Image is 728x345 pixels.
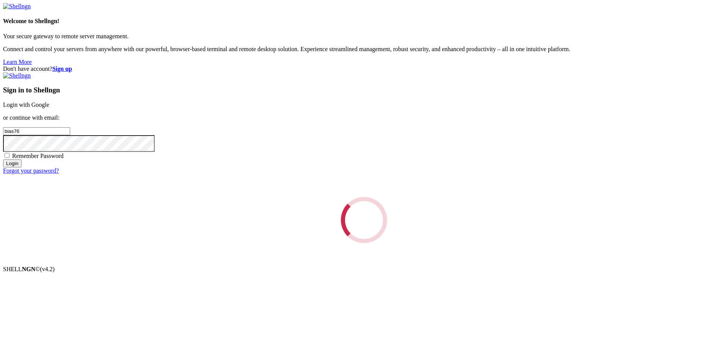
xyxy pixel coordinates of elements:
span: 4.2.0 [40,266,55,272]
input: Remember Password [5,153,9,158]
a: Forgot your password? [3,167,59,174]
a: Sign up [52,66,72,72]
p: or continue with email: [3,114,725,121]
p: Your secure gateway to remote server management. [3,33,725,40]
img: Shellngn [3,3,31,10]
img: Shellngn [3,72,31,79]
span: Remember Password [12,153,64,159]
div: Don't have account? [3,66,725,72]
span: SHELL © [3,266,55,272]
input: Email address [3,127,70,135]
h4: Welcome to Shellngn! [3,18,725,25]
a: Learn More [3,59,32,65]
h3: Sign in to Shellngn [3,86,725,94]
b: NGN [22,266,36,272]
input: Login [3,159,22,167]
p: Connect and control your servers from anywhere with our powerful, browser-based terminal and remo... [3,46,725,53]
div: Loading... [339,195,389,245]
a: Login with Google [3,101,49,108]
